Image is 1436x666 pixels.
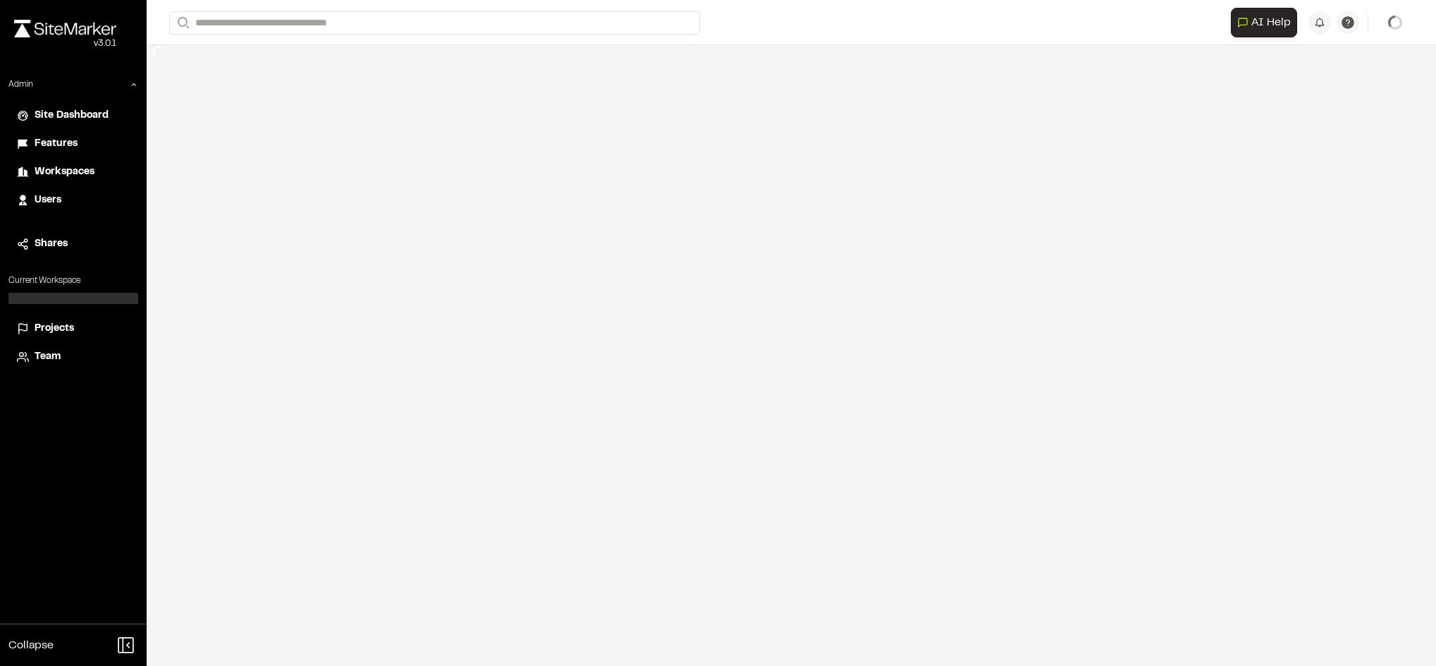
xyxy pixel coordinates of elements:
[14,20,116,37] img: rebrand.png
[35,193,61,208] span: Users
[17,136,130,152] a: Features
[1231,8,1297,37] button: Open AI Assistant
[35,108,109,123] span: Site Dashboard
[35,321,74,337] span: Projects
[35,164,94,180] span: Workspaces
[1251,14,1291,31] span: AI Help
[8,274,138,287] p: Current Workspace
[17,321,130,337] a: Projects
[8,78,33,91] p: Admin
[35,349,61,365] span: Team
[17,349,130,365] a: Team
[35,236,68,252] span: Shares
[17,164,130,180] a: Workspaces
[17,236,130,252] a: Shares
[17,108,130,123] a: Site Dashboard
[169,11,195,35] button: Search
[8,637,54,654] span: Collapse
[35,136,78,152] span: Features
[1231,8,1303,37] div: Open AI Assistant
[14,37,116,50] div: Oh geez...please don't...
[17,193,130,208] a: Users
